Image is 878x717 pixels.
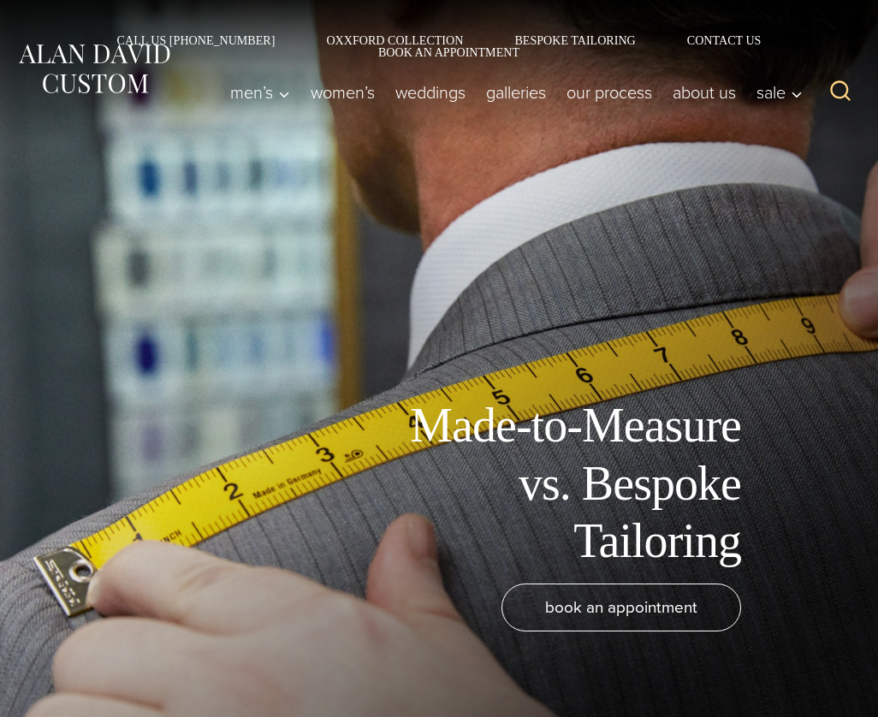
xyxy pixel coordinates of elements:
span: Men’s [230,84,290,101]
a: book an appointment [501,584,741,631]
button: View Search Form [820,72,861,113]
nav: Secondary Navigation [17,34,861,58]
a: Our Process [556,75,662,110]
span: Sale [756,84,803,101]
a: Contact Us [661,34,787,46]
a: Galleries [476,75,556,110]
nav: Primary Navigation [220,75,811,110]
a: Call Us [PHONE_NUMBER] [92,34,301,46]
img: Alan David Custom [17,40,171,98]
a: Book an Appointment [353,46,525,58]
a: Women’s [300,75,385,110]
h1: Made-to-Measure vs. Bespoke Tailoring [356,397,741,570]
a: About Us [662,75,746,110]
a: weddings [385,75,476,110]
a: Bespoke Tailoring [489,34,661,46]
span: book an appointment [545,595,697,619]
a: Oxxford Collection [300,34,489,46]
